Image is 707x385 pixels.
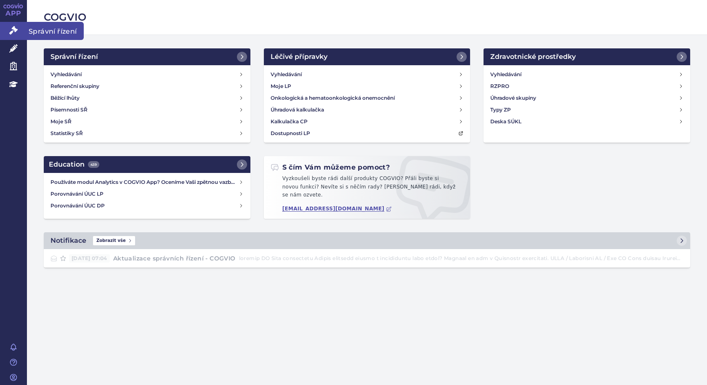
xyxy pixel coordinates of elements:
[271,129,310,138] h4: Dostupnosti LP
[490,106,511,114] h4: Typy ZP
[50,70,82,79] h4: Vyhledávání
[267,69,467,80] a: Vyhledávání
[50,94,80,102] h4: Běžící lhůty
[271,106,324,114] h4: Úhradová kalkulačka
[490,82,509,90] h4: RZPRO
[93,236,135,245] span: Zobrazit vše
[271,175,464,203] p: Vyzkoušeli byste rádi další produkty COGVIO? Přáli byste si novou funkci? Nevíte si s něčím rady?...
[490,117,521,126] h4: Deska SÚKL
[88,161,99,168] span: 439
[487,92,687,104] a: Úhradové skupiny
[44,10,690,24] h2: COGVIO
[44,156,250,173] a: Education439
[47,188,247,200] a: Porovnávání ÚUC LP
[50,129,83,138] h4: Statistiky SŘ
[44,48,250,65] a: Správní řízení
[267,80,467,92] a: Moje LP
[264,48,470,65] a: Léčivé přípravky
[110,254,239,263] h4: Aktualizace správních řízení - COGVIO
[271,94,395,102] h4: Onkologická a hematoonkologická onemocnění
[490,52,576,62] h2: Zdravotnické prostředky
[267,104,467,116] a: Úhradová kalkulačka
[271,163,390,172] h2: S čím Vám můžeme pomoct?
[490,94,536,102] h4: Úhradové skupiny
[50,202,239,210] h4: Porovnávání ÚUC DP
[271,70,302,79] h4: Vyhledávání
[44,232,690,249] a: NotifikaceZobrazit vše
[47,127,247,139] a: Statistiky SŘ
[50,236,86,246] h2: Notifikace
[50,52,98,62] h2: Správní řízení
[487,104,687,116] a: Typy ZP
[267,127,467,139] a: Dostupnosti LP
[47,104,247,116] a: Písemnosti SŘ
[487,80,687,92] a: RZPRO
[271,117,308,126] h4: Kalkulačka CP
[47,116,247,127] a: Moje SŘ
[267,92,467,104] a: Onkologická a hematoonkologická onemocnění
[490,70,521,79] h4: Vyhledávání
[50,117,72,126] h4: Moje SŘ
[487,69,687,80] a: Vyhledávání
[487,116,687,127] a: Deska SÚKL
[282,206,392,212] a: [EMAIL_ADDRESS][DOMAIN_NAME]
[271,82,291,90] h4: Moje LP
[271,52,327,62] h2: Léčivé přípravky
[47,80,247,92] a: Referenční skupiny
[484,48,690,65] a: Zdravotnické prostředky
[47,200,247,212] a: Porovnávání ÚUC DP
[50,82,99,90] h4: Referenční skupiny
[50,178,239,186] h4: Používáte modul Analytics v COGVIO App? Oceníme Vaši zpětnou vazbu!
[47,176,247,188] a: Používáte modul Analytics v COGVIO App? Oceníme Vaši zpětnou vazbu!
[239,254,683,263] p: loremip DO Sita consectetu Adipis elitsedd eiusmo t incididuntu labo etdol? Magnaal en adm v Quis...
[50,106,88,114] h4: Písemnosti SŘ
[50,190,239,198] h4: Porovnávání ÚUC LP
[47,69,247,80] a: Vyhledávání
[27,22,84,40] span: Správní řízení
[47,92,247,104] a: Běžící lhůty
[267,116,467,127] a: Kalkulačka CP
[49,159,99,170] h2: Education
[69,254,110,263] span: [DATE] 07:04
